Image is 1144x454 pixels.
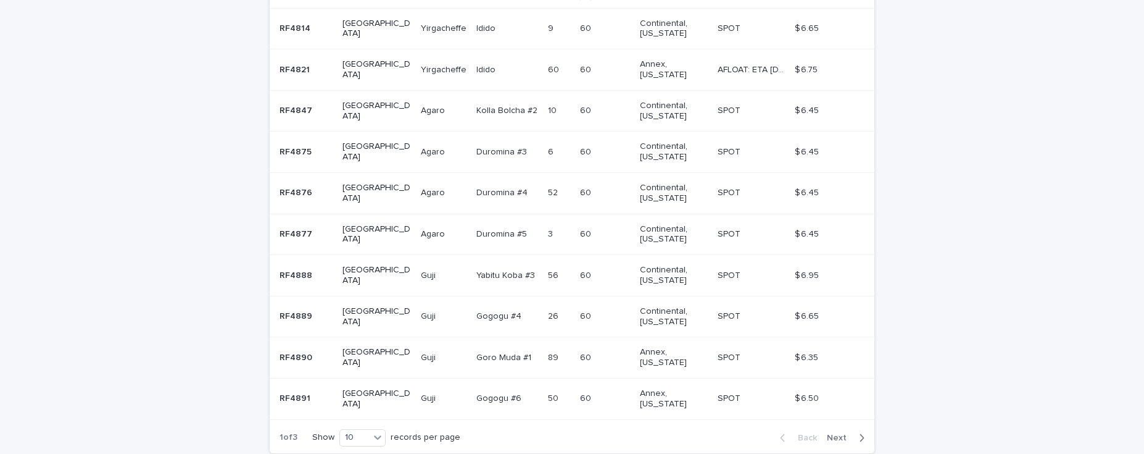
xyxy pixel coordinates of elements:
div: 10 [340,431,370,444]
p: 60 [580,185,594,198]
p: 50 [548,391,561,404]
tr: RF4889RF4889 [GEOGRAPHIC_DATA]GujiGuji Gogogu #4Gogogu #4 2626 6060 Continental, [US_STATE] SPOTS... [270,296,874,337]
tr: RF4877RF4877 [GEOGRAPHIC_DATA]AgaroAgaro Duromina #5Duromina #5 33 6060 Continental, [US_STATE] S... [270,214,874,255]
p: $ 6.65 [795,309,821,322]
p: 60 [548,62,562,75]
p: $ 6.45 [795,145,821,158]
p: [GEOGRAPHIC_DATA] [342,101,411,122]
p: 60 [580,350,594,363]
p: [GEOGRAPHIC_DATA] [342,347,411,368]
p: $ 6.45 [795,103,821,116]
p: SPOT [718,350,743,363]
p: Guji [421,391,438,404]
tr: RF4888RF4888 [GEOGRAPHIC_DATA]GujiGuji Yabitu Koba #3Yabitu Koba #3 5656 6060 Continental, [US_ST... [270,255,874,296]
p: $ 6.95 [795,268,821,281]
p: Kolla Bolcha #2 [476,103,540,116]
button: Back [770,432,822,443]
span: Next [827,434,854,442]
p: $ 6.50 [795,391,821,404]
p: Goro Muda #1 [476,350,534,363]
p: Yirgacheffe [421,62,469,75]
p: 52 [548,185,560,198]
p: 60 [580,268,594,281]
p: Agaro [421,185,447,198]
p: [GEOGRAPHIC_DATA] [342,306,411,327]
tr: RF4847RF4847 [GEOGRAPHIC_DATA]AgaroAgaro Kolla Bolcha #2Kolla Bolcha #2 1010 6060 Continental, [U... [270,90,874,132]
p: 10 [548,103,559,116]
p: 60 [580,103,594,116]
p: SPOT [718,268,743,281]
p: RF4888 [280,268,315,281]
p: Gogogu #6 [476,391,524,404]
p: SPOT [718,103,743,116]
p: 60 [580,391,594,404]
p: [GEOGRAPHIC_DATA] [342,59,411,80]
p: Idido [476,21,498,34]
p: 89 [548,350,561,363]
p: $ 6.75 [795,62,820,75]
p: records per page [391,432,460,443]
p: Duromina #5 [476,227,529,240]
tr: RF4891RF4891 [GEOGRAPHIC_DATA]GujiGuji Gogogu #6Gogogu #6 5050 6060 Annex, [US_STATE] SPOTSPOT $ ... [270,378,874,419]
p: 3 [548,227,555,240]
tr: RF4821RF4821 [GEOGRAPHIC_DATA]YirgacheffeYirgacheffe IdidoIdido 6060 6060 Annex, [US_STATE] AFLOA... [270,49,874,91]
p: Yirgacheffe [421,21,469,34]
p: RF4891 [280,391,313,404]
tr: RF4890RF4890 [GEOGRAPHIC_DATA]GujiGuji Goro Muda #1Goro Muda #1 8989 6060 Annex, [US_STATE] SPOTS... [270,337,874,379]
p: RF4877 [280,227,315,240]
p: 26 [548,309,561,322]
p: 6 [548,145,556,158]
p: RF4847 [280,103,315,116]
p: Guji [421,309,438,322]
p: $ 6.35 [795,350,821,363]
p: Show [312,432,334,443]
p: Guji [421,350,438,363]
p: SPOT [718,227,743,240]
tr: RF4875RF4875 [GEOGRAPHIC_DATA]AgaroAgaro Duromina #3Duromina #3 66 6060 Continental, [US_STATE] S... [270,132,874,173]
p: AFLOAT: ETA 09-27-2025 [718,62,787,75]
p: Agaro [421,227,447,240]
p: Idido [476,62,498,75]
p: Duromina #4 [476,185,530,198]
p: $ 6.45 [795,185,821,198]
p: Agaro [421,103,447,116]
tr: RF4876RF4876 [GEOGRAPHIC_DATA]AgaroAgaro Duromina #4Duromina #4 5252 6060 Continental, [US_STATE]... [270,172,874,214]
p: RF4889 [280,309,315,322]
p: Guji [421,268,438,281]
p: SPOT [718,309,743,322]
p: SPOT [718,145,743,158]
p: 60 [580,309,594,322]
p: 60 [580,21,594,34]
p: RF4821 [280,62,312,75]
p: SPOT [718,21,743,34]
p: [GEOGRAPHIC_DATA] [342,265,411,286]
p: Agaro [421,145,447,158]
p: SPOT [718,391,743,404]
p: SPOT [718,185,743,198]
p: [GEOGRAPHIC_DATA] [342,224,411,245]
span: Back [790,434,817,442]
p: $ 6.65 [795,21,821,34]
p: RF4814 [280,21,313,34]
p: Gogogu #4 [476,309,524,322]
p: [GEOGRAPHIC_DATA] [342,141,411,162]
p: 60 [580,62,594,75]
p: RF4875 [280,145,314,158]
button: Next [822,432,874,443]
p: 1 of 3 [270,422,307,453]
p: 56 [548,268,561,281]
p: RF4876 [280,185,315,198]
p: 9 [548,21,556,34]
p: 60 [580,227,594,240]
p: $ 6.45 [795,227,821,240]
p: Yabitu Koba #3 [476,268,537,281]
p: RF4890 [280,350,315,363]
p: Duromina #3 [476,145,529,158]
p: 60 [580,145,594,158]
p: [GEOGRAPHIC_DATA] [342,389,411,410]
tr: RF4814RF4814 [GEOGRAPHIC_DATA]YirgacheffeYirgacheffe IdidoIdido 99 6060 Continental, [US_STATE] S... [270,8,874,49]
p: [GEOGRAPHIC_DATA] [342,183,411,204]
p: [GEOGRAPHIC_DATA] [342,19,411,40]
